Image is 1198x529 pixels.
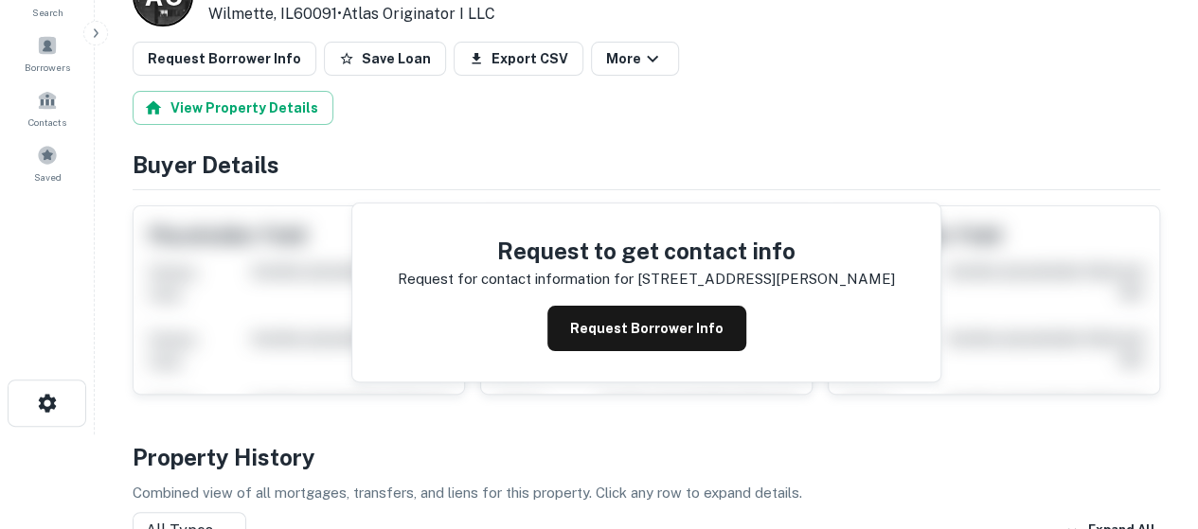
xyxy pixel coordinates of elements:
[34,169,62,185] span: Saved
[133,91,333,125] button: View Property Details
[547,306,746,351] button: Request Borrower Info
[324,42,446,76] button: Save Loan
[25,60,70,75] span: Borrowers
[1103,378,1198,468] iframe: Chat Widget
[133,482,1160,504] p: Combined view of all mortgages, transfers, and liens for this property. Click any row to expand d...
[208,3,779,26] p: Wilmette, IL60091 •
[342,5,495,23] a: Atlas Originator I LLC
[637,268,895,291] p: [STREET_ADDRESS][PERSON_NAME]
[6,137,89,188] a: Saved
[32,5,63,20] span: Search
[591,42,679,76] button: More
[6,27,89,79] a: Borrowers
[398,234,895,268] h4: Request to get contact info
[133,148,1160,182] h4: Buyer Details
[133,440,1160,474] h4: Property History
[28,115,66,130] span: Contacts
[6,82,89,133] a: Contacts
[454,42,583,76] button: Export CSV
[133,42,316,76] button: Request Borrower Info
[398,268,634,291] p: Request for contact information for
